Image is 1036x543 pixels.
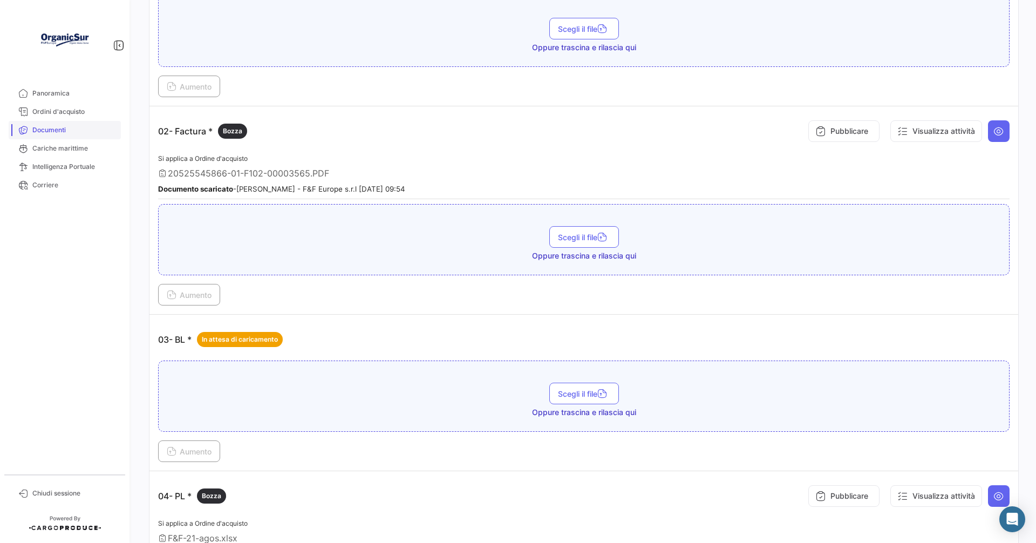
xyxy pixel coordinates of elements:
[549,383,619,404] button: Scegli il file
[9,121,121,139] a: Documenti
[158,284,220,306] button: Aumento
[168,168,329,179] span: 20525545866-01-F102-00003565.PDF
[158,154,248,162] span: Si applica a Ordine d'acquisto
[158,488,226,504] p: 04- PL *
[549,226,619,248] button: Scegli il file
[558,389,610,398] span: Scegli il file
[549,18,619,39] button: Scegli il file
[158,332,283,347] p: 03- BL *
[558,233,610,242] span: Scegli il file
[158,519,248,527] span: Si applica a Ordine d'acquisto
[158,124,247,139] p: 02- Factura *
[532,407,636,418] span: Oppure trascina e rilascia qui
[167,447,212,456] span: Aumento
[32,107,117,117] span: Ordini d'acquisto
[32,89,117,98] span: Panoramica
[9,103,121,121] a: Ordini d'acquisto
[9,158,121,176] a: Intelligenza Portuale
[158,185,233,193] b: Documento scaricato
[32,125,117,135] span: Documenti
[202,491,221,501] span: Bozza
[890,120,982,142] button: Visualizza attività
[158,76,220,97] button: Aumento
[202,335,278,344] span: In attesa di caricamento
[167,290,212,300] span: Aumento
[223,126,242,136] span: Bozza
[532,42,636,53] span: Oppure trascina e rilascia qui
[158,185,405,193] small: - [PERSON_NAME] - F&F Europe s.r.l [DATE] 09:54
[32,162,117,172] span: Intelligenza Portuale
[532,250,636,261] span: Oppure trascina e rilascia qui
[9,84,121,103] a: Panoramica
[167,82,212,91] span: Aumento
[9,176,121,194] a: Corriere
[32,488,117,498] span: Chiudi sessione
[32,180,117,190] span: Corriere
[32,144,117,153] span: Cariche marittime
[158,440,220,462] button: Aumento
[890,485,982,507] button: Visualizza attività
[808,120,880,142] button: Pubblicare
[9,139,121,158] a: Cariche marittime
[558,24,610,33] span: Scegli il file
[808,485,880,507] button: Pubblicare
[38,13,92,67] img: Logo+OrganicSur.png
[999,506,1025,532] div: Abrir Intercom Messenger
